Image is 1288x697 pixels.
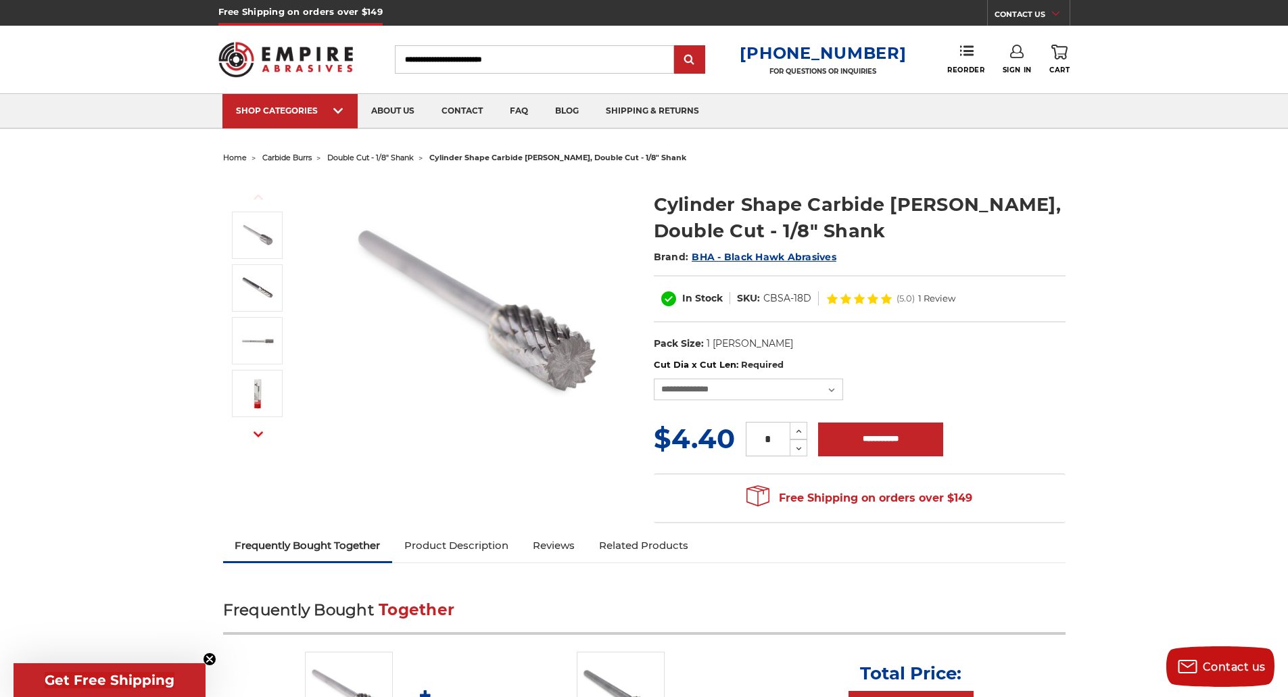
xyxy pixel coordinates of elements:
[203,652,216,666] button: Close teaser
[592,94,713,128] a: shipping & returns
[242,420,275,449] button: Next
[241,324,275,358] img: Cylindrical double cut carbide burr - 1/8 inch shank
[918,294,955,303] span: 1 Review
[496,94,542,128] a: faq
[379,600,454,619] span: Together
[218,33,354,86] img: Empire Abrasives
[654,251,689,263] span: Brand:
[339,177,609,448] img: CBSA-51D cylinder shape carbide burr 1/8" shank
[947,66,984,74] span: Reorder
[542,94,592,128] a: blog
[763,291,811,306] dd: CBSA-18D
[223,531,393,560] a: Frequently Bought Together
[1003,66,1032,74] span: Sign In
[327,153,414,162] a: double cut - 1/8" shank
[1049,66,1070,74] span: Cart
[897,294,915,303] span: (5.0)
[521,531,587,560] a: Reviews
[692,251,836,263] a: BHA - Black Hawk Abrasives
[223,153,247,162] a: home
[236,105,344,116] div: SHOP CATEGORIES
[682,292,723,304] span: In Stock
[654,337,704,351] dt: Pack Size:
[860,663,961,684] p: Total Price:
[995,7,1070,26] a: CONTACT US
[947,45,984,74] a: Reorder
[223,600,374,619] span: Frequently Bought
[707,337,793,351] dd: 1 [PERSON_NAME]
[654,191,1066,244] h1: Cylinder Shape Carbide [PERSON_NAME], Double Cut - 1/8" Shank
[587,531,700,560] a: Related Products
[654,422,735,455] span: $4.40
[654,358,1066,372] label: Cut Dia x Cut Len:
[746,485,972,512] span: Free Shipping on orders over $149
[1049,45,1070,74] a: Cart
[740,43,906,63] a: [PHONE_NUMBER]
[737,291,760,306] dt: SKU:
[45,672,174,688] span: Get Free Shipping
[429,153,686,162] span: cylinder shape carbide [PERSON_NAME], double cut - 1/8" shank
[741,359,784,370] small: Required
[262,153,312,162] a: carbide burrs
[1166,646,1274,687] button: Contact us
[14,663,206,697] div: Get Free ShippingClose teaser
[241,218,275,252] img: CBSA-51D cylinder shape carbide burr 1/8" shank
[1203,660,1266,673] span: Contact us
[241,377,275,410] img: 1/8" cylinder double cut carbide bur
[358,94,428,128] a: about us
[392,531,521,560] a: Product Description
[740,67,906,76] p: FOR QUESTIONS OR INQUIRIES
[428,94,496,128] a: contact
[676,47,703,74] input: Submit
[242,183,275,212] button: Previous
[241,271,275,305] img: CBSA-43D cylinder shape carbide burr 1/8" shank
